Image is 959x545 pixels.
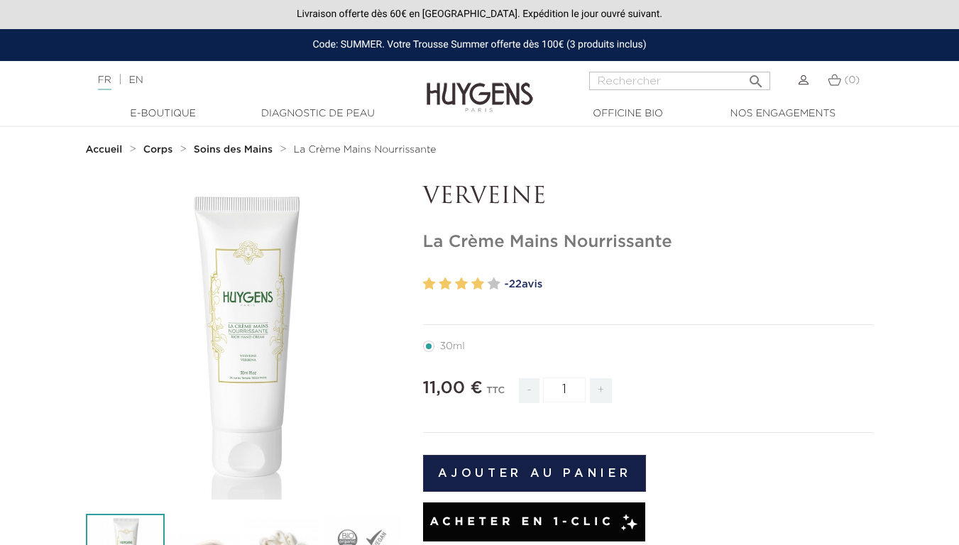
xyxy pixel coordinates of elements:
label: 2 [439,274,451,294]
img: Huygens [427,60,533,114]
label: 3 [455,274,468,294]
a: EN [128,75,143,85]
button:  [743,67,769,87]
input: Rechercher [589,72,770,90]
span: (0) [844,75,860,85]
label: 4 [471,274,484,294]
a: Soins des Mains [194,144,276,155]
span: La Crème Mains Nourrissante [293,145,436,155]
strong: Accueil [86,145,123,155]
span: 11,00 € [423,380,483,397]
label: 5 [488,274,500,294]
a: E-Boutique [92,106,234,121]
a: La Crème Mains Nourrissante [293,144,436,155]
a: Nos engagements [712,106,854,121]
a: Officine Bio [557,106,699,121]
strong: Corps [143,145,173,155]
a: Accueil [86,144,126,155]
label: 30ml [423,341,482,352]
strong: Soins des Mains [194,145,273,155]
input: Quantité [543,378,586,402]
a: Diagnostic de peau [247,106,389,121]
span: - [519,378,539,403]
button: Ajouter au panier [423,455,647,492]
i:  [747,69,765,86]
a: Corps [143,144,176,155]
span: 22 [509,279,522,290]
span: + [590,378,613,403]
a: FR [98,75,111,90]
a: -22avis [505,274,874,295]
h1: La Crème Mains Nourrissante [423,232,874,253]
label: 1 [423,274,436,294]
p: VERVEINE [423,184,874,211]
div: | [91,72,389,89]
div: TTC [486,375,505,414]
